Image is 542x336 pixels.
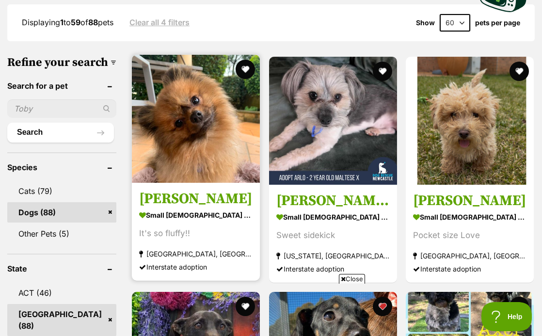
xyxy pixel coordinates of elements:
[8,208,86,224] a: Learn more
[7,202,116,223] a: Dogs (88)
[413,249,526,262] strong: [GEOGRAPHIC_DATA], [GEOGRAPHIC_DATA]
[8,98,85,129] a: Square tools helped Lox In A Box grow.
[7,181,116,201] a: Cats (79)
[413,210,526,224] strong: small [DEMOGRAPHIC_DATA] Dog
[372,62,392,81] button: favourite
[7,224,116,244] a: Other Pets (5)
[276,262,390,275] div: Interstate adoption
[413,262,526,275] div: Interstate adoption
[339,274,365,284] span: Close
[22,17,113,27] span: Displaying to of pets
[413,229,526,242] div: Pocket size Love
[88,17,98,27] strong: 88
[66,0,77,10] img: OBA_TRANS.png
[7,304,116,336] a: [GEOGRAPHIC_DATA] (88)
[7,81,116,90] header: Search for a pet
[36,288,506,331] iframe: Advertisement
[7,264,116,273] header: State
[60,17,64,27] strong: 1
[129,18,190,27] a: Clear all 4 filters
[132,55,260,183] img: Shultz - Pomeranian Dog
[8,135,85,196] a: Discover how Square helped Lox In A Box expand with easy loans and seamless order management for ...
[276,229,390,242] div: Sweet sidekick
[71,17,80,27] strong: 59
[139,247,253,260] strong: [GEOGRAPHIC_DATA], [GEOGRAPHIC_DATA]
[475,19,520,27] label: pets per page
[276,210,390,224] strong: small [DEMOGRAPHIC_DATA] Dog
[7,56,116,69] h3: Refine your search
[510,297,529,316] button: favourite
[510,62,529,81] button: favourite
[413,192,526,210] h3: [PERSON_NAME]
[139,260,253,273] div: Interstate adoption
[236,60,255,79] button: favourite
[7,123,114,142] button: Search
[7,283,116,303] a: ACT (46)
[406,57,534,185] img: Freddie - Poodle (Toy) x Bichon Frise Dog
[276,249,390,262] strong: [US_STATE], [GEOGRAPHIC_DATA]
[7,163,116,172] header: Species
[406,184,534,283] a: [PERSON_NAME] small [DEMOGRAPHIC_DATA] Dog Pocket size Love [GEOGRAPHIC_DATA], [GEOGRAPHIC_DATA] ...
[132,182,260,281] a: [PERSON_NAME] small [DEMOGRAPHIC_DATA] Dog It's so fluffy!! [GEOGRAPHIC_DATA], [GEOGRAPHIC_DATA] ...
[139,208,253,222] strong: small [DEMOGRAPHIC_DATA] Dog
[481,302,532,331] iframe: Help Scout Beacon - Open
[139,227,253,240] div: It's so fluffy!!
[269,184,397,283] a: [PERSON_NAME] - [DEMOGRAPHIC_DATA] Maltese X small [DEMOGRAPHIC_DATA] Dog Sweet sidekick [US_STAT...
[8,85,72,92] a: Sponsored BySquare
[50,85,72,92] span: Square
[416,19,435,27] span: Show
[139,190,253,208] h3: [PERSON_NAME]
[276,192,390,210] h3: [PERSON_NAME] - [DEMOGRAPHIC_DATA] Maltese X
[269,57,397,185] img: Arlo - 2 Year Old Maltese X - Maltese Dog
[7,99,116,118] input: Toby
